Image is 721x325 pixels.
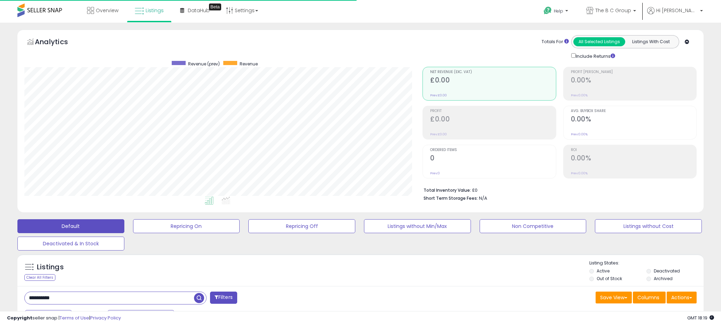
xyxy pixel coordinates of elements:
[430,171,440,175] small: Prev: 0
[248,219,355,233] button: Repricing Off
[633,292,666,303] button: Columns
[571,148,696,152] span: ROI
[240,61,258,67] span: Revenue
[595,219,702,233] button: Listings without Cost
[37,262,64,272] h5: Listings
[625,37,677,46] button: Listings With Cost
[424,187,471,193] b: Total Inventory Value:
[17,219,124,233] button: Default
[424,195,478,201] b: Short Term Storage Fees:
[430,76,556,86] h2: £0.00
[538,1,575,23] a: Help
[542,39,569,45] div: Totals For
[430,70,556,74] span: Net Revenue (Exc. VAT)
[637,294,659,301] span: Columns
[480,219,587,233] button: Non Competitive
[146,7,164,14] span: Listings
[364,219,471,233] button: Listings without Min/Max
[17,237,124,251] button: Deactivated & In Stock
[430,132,447,136] small: Prev: £0.00
[96,7,118,14] span: Overview
[687,315,714,321] span: 2025-08-17 18:19 GMT
[554,8,563,14] span: Help
[571,76,696,86] h2: 0.00%
[133,219,240,233] button: Repricing On
[571,132,588,136] small: Prev: 0.00%
[571,93,588,97] small: Prev: 0.00%
[654,276,673,282] label: Archived
[430,154,556,164] h2: 0
[7,315,121,322] div: seller snap | |
[60,315,89,321] a: Terms of Use
[210,292,237,304] button: Filters
[430,93,447,97] small: Prev: £0.00
[597,268,610,274] label: Active
[209,3,221,10] div: Tooltip anchor
[108,310,174,322] button: [DATE]-31 - Aug-06
[430,115,556,125] h2: £0.00
[35,37,82,48] h5: Analytics
[571,154,696,164] h2: 0.00%
[656,7,698,14] span: Hi [PERSON_NAME]
[571,171,588,175] small: Prev: 0.00%
[188,61,220,67] span: Revenue (prev)
[430,109,556,113] span: Profit
[596,292,632,303] button: Save View
[571,70,696,74] span: Profit [PERSON_NAME]
[589,260,703,267] p: Listing States:
[571,115,696,125] h2: 0.00%
[647,7,703,23] a: Hi [PERSON_NAME]
[24,274,55,281] div: Clear All Filters
[25,310,72,322] button: Last 7 Days
[573,37,625,46] button: All Selected Listings
[654,268,680,274] label: Deactivated
[597,276,622,282] label: Out of Stock
[566,52,623,60] div: Include Returns
[188,7,210,14] span: DataHub
[430,148,556,152] span: Ordered Items
[543,6,552,15] i: Get Help
[667,292,697,303] button: Actions
[90,315,121,321] a: Privacy Policy
[7,315,32,321] strong: Copyright
[571,109,696,113] span: Avg. Buybox Share
[595,7,631,14] span: The B C Group
[479,195,487,201] span: N/A
[424,185,691,194] li: £0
